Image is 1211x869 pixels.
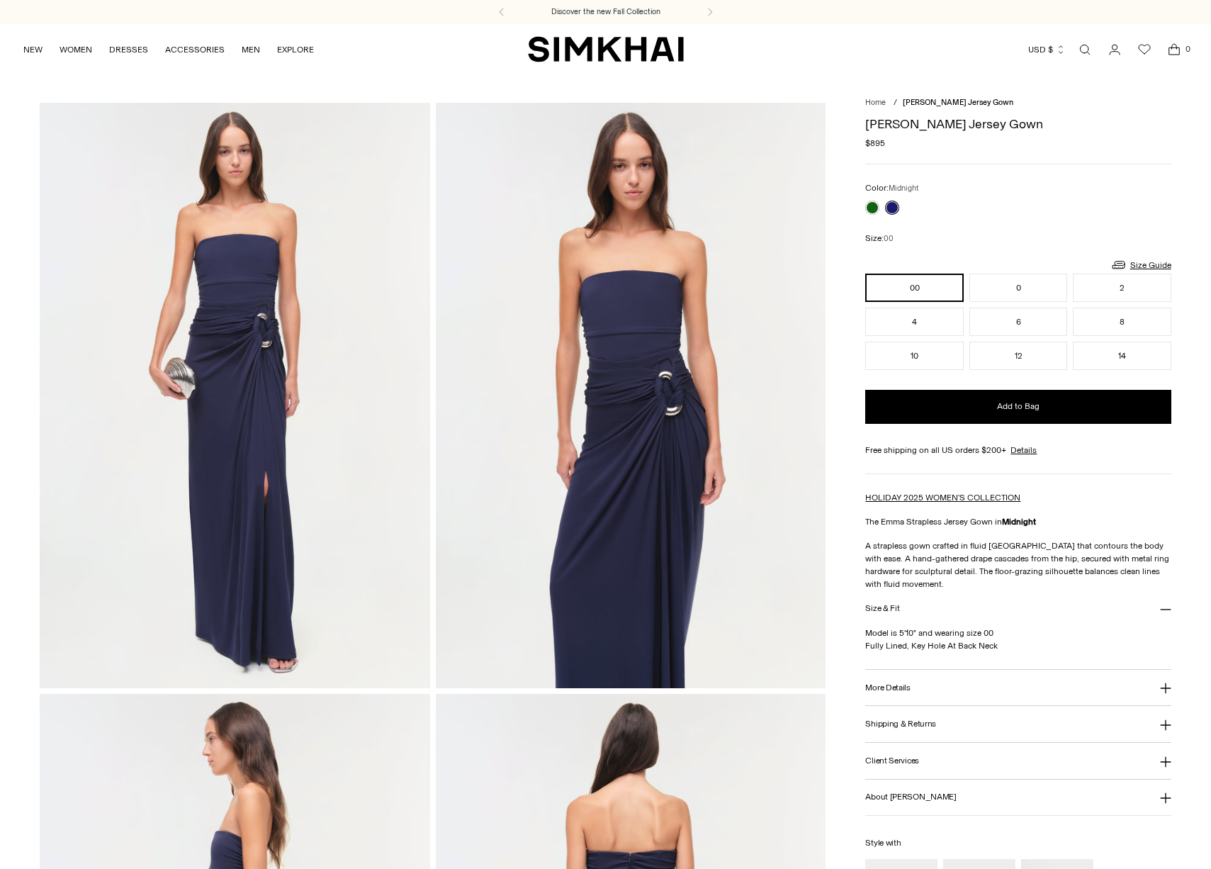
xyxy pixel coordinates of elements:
[1110,256,1171,274] a: Size Guide
[865,98,886,107] a: Home
[865,719,936,729] h3: Shipping & Returns
[865,444,1171,456] div: Free shipping on all US orders $200+
[865,670,1171,706] button: More Details
[865,232,894,245] label: Size:
[865,839,1171,848] h6: Style with
[1028,34,1066,65] button: USD $
[242,34,260,65] a: MEN
[865,493,1020,503] a: HOLIDAY 2025 WOMEN'S COLLECTION
[23,34,43,65] a: NEW
[903,98,1013,107] span: [PERSON_NAME] Jersey Gown
[40,103,429,688] img: Emma Strapless Jersey Gown
[969,274,1067,302] button: 0
[60,34,92,65] a: WOMEN
[865,308,963,336] button: 4
[969,308,1067,336] button: 6
[865,515,1171,528] p: The Emma Strapless Jersey Gown in
[865,792,956,802] h3: About [PERSON_NAME]
[865,137,885,150] span: $895
[865,274,963,302] button: 00
[1160,35,1188,64] a: Open cart modal
[969,342,1067,370] button: 12
[165,34,225,65] a: ACCESSORIES
[1073,274,1171,302] button: 2
[865,181,919,195] label: Color:
[1181,43,1194,55] span: 0
[865,118,1171,130] h1: [PERSON_NAME] Jersey Gown
[865,627,1171,652] p: Model is 5'10" and wearing size 00 Fully Lined, Key Hole At Back Neck
[997,400,1040,413] span: Add to Bag
[884,234,894,243] span: 00
[1073,342,1171,370] button: 14
[1100,35,1129,64] a: Go to the account page
[551,6,660,18] a: Discover the new Fall Collection
[865,683,910,693] h3: More Details
[1010,444,1037,456] a: Details
[436,103,826,688] img: Emma Strapless Jersey Gown
[865,97,1171,109] nav: breadcrumbs
[1002,517,1036,527] strong: Midnight
[1071,35,1099,64] a: Open search modal
[865,342,963,370] button: 10
[1130,35,1159,64] a: Wishlist
[865,743,1171,779] button: Client Services
[865,539,1171,590] p: A strapless gown crafted in fluid [GEOGRAPHIC_DATA] that contours the body with ease. A hand-gath...
[865,706,1171,742] button: Shipping & Returns
[865,780,1171,816] button: About [PERSON_NAME]
[865,604,899,613] h3: Size & Fit
[109,34,148,65] a: DRESSES
[865,756,919,766] h3: Client Services
[865,590,1171,627] button: Size & Fit
[528,35,684,63] a: SIMKHAI
[865,390,1171,424] button: Add to Bag
[889,184,919,193] span: Midnight
[277,34,314,65] a: EXPLORE
[1073,308,1171,336] button: 8
[894,97,897,109] div: /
